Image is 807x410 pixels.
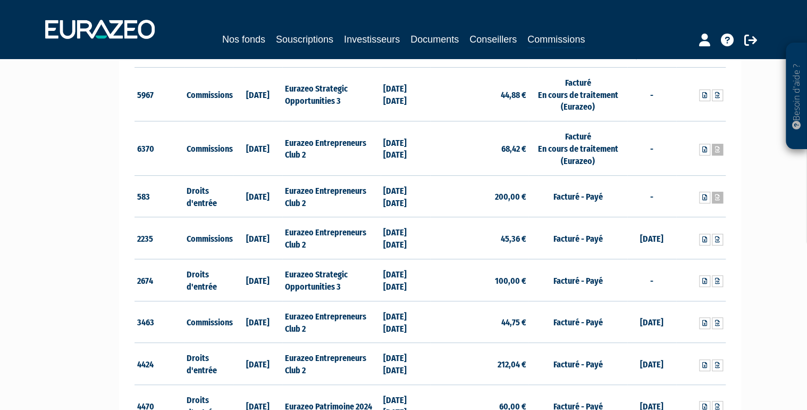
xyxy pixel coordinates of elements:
td: Eurazeo Entrepreneurs Club 2 [282,217,381,259]
td: [DATE] [233,301,282,343]
td: [DATE] [DATE] [381,301,430,343]
td: Facturé - Payé [528,301,627,343]
td: [DATE] [DATE] [381,121,430,176]
td: Eurazeo Entrepreneurs Club 2 [282,175,381,217]
td: [DATE] [233,67,282,121]
td: 200,00 € [430,175,528,217]
td: Facturé - Payé [528,343,627,385]
td: 44,88 € [430,67,528,121]
td: Droits d'entrée [184,259,233,301]
td: Eurazeo Entrepreneurs Club 2 [282,343,381,385]
td: - [627,121,677,176]
td: 2235 [134,217,184,259]
td: [DATE] [DATE] [381,343,430,385]
td: Facturé - Payé [528,259,627,301]
td: [DATE] [233,121,282,176]
a: Investisseurs [344,32,400,47]
td: Commissions [184,301,233,343]
td: Droits d'entrée [184,343,233,385]
a: Documents [410,32,459,47]
td: Droits d'entrée [184,175,233,217]
td: 3463 [134,301,184,343]
a: Souscriptions [276,32,333,47]
td: [DATE] [DATE] [381,175,430,217]
td: Facturé En cours de traitement (Eurazeo) [528,67,627,121]
td: [DATE] [627,217,677,259]
a: Conseillers [469,32,517,47]
td: Commissions [184,121,233,176]
td: 2674 [134,259,184,301]
td: 5967 [134,67,184,121]
td: 100,00 € [430,259,528,301]
td: [DATE] [DATE] [381,67,430,121]
td: Eurazeo Entrepreneurs Club 2 [282,121,381,176]
td: [DATE] [233,259,282,301]
td: [DATE] [233,217,282,259]
td: - [627,259,677,301]
td: Facturé - Payé [528,217,627,259]
td: 212,04 € [430,343,528,385]
td: [DATE] [233,343,282,385]
td: [DATE] [DATE] [381,259,430,301]
td: Eurazeo Strategic Opportunities 3 [282,259,381,301]
td: Eurazeo Entrepreneurs Club 2 [282,301,381,343]
td: Facturé - Payé [528,175,627,217]
td: - [627,67,677,121]
td: [DATE] [233,175,282,217]
td: [DATE] [627,301,677,343]
td: 4424 [134,343,184,385]
a: Nos fonds [222,32,265,47]
td: 6370 [134,121,184,176]
td: 44,75 € [430,301,528,343]
a: Commissions [527,32,585,48]
td: Commissions [184,67,233,121]
td: Facturé En cours de traitement (Eurazeo) [528,121,627,176]
p: Besoin d'aide ? [791,48,803,144]
td: 68,42 € [430,121,528,176]
td: Eurazeo Strategic Opportunities 3 [282,67,381,121]
td: Commissions [184,217,233,259]
td: 45,36 € [430,217,528,259]
td: [DATE] [DATE] [381,217,430,259]
td: [DATE] [627,343,677,385]
td: - [627,175,677,217]
img: 1732889491-logotype_eurazeo_blanc_rvb.png [45,20,155,39]
td: 583 [134,175,184,217]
